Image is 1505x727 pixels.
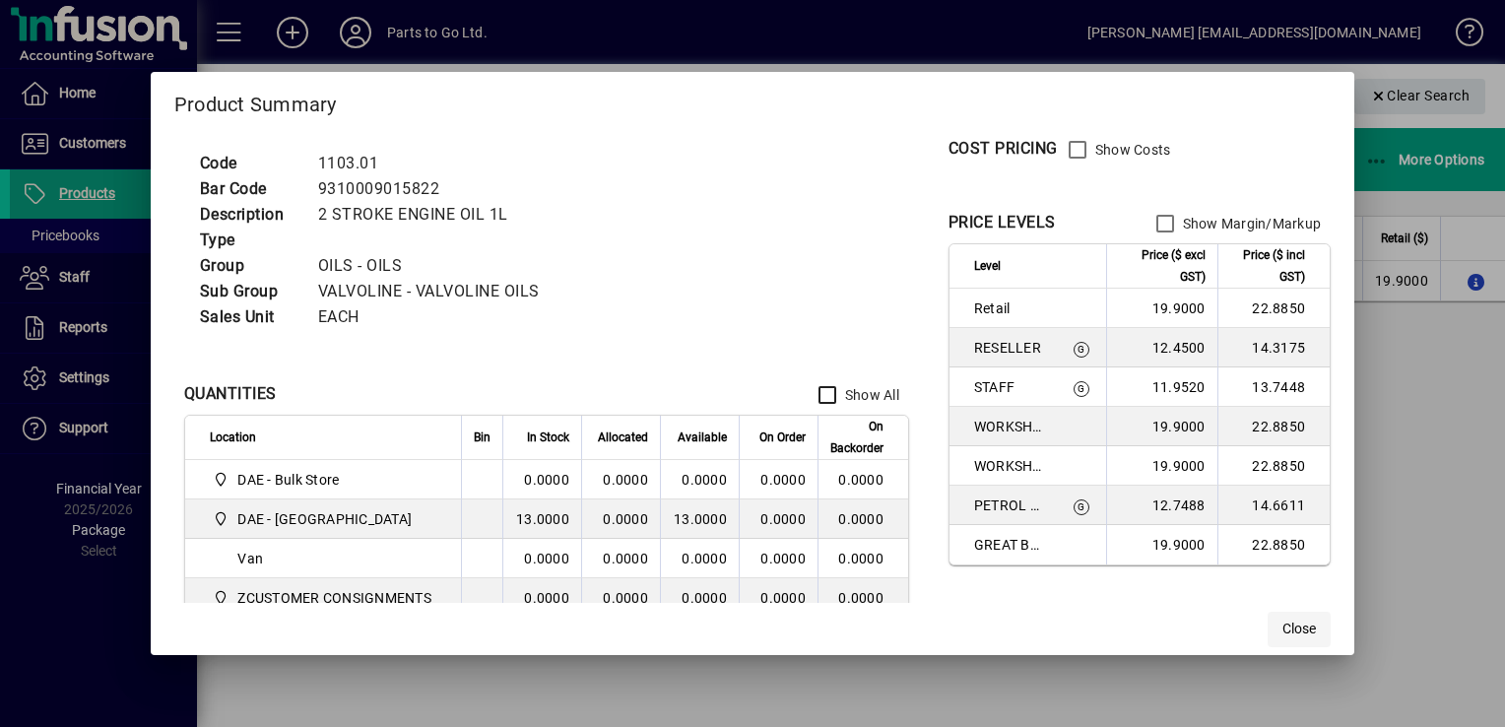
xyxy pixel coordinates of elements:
td: 0.0000 [581,578,660,618]
td: 0.0000 [660,460,739,499]
td: 22.8850 [1217,525,1331,564]
span: Allocated [598,427,648,448]
span: PETROL STATION [974,496,1046,515]
span: Van [237,549,263,568]
span: DAE - Great Barrier Island [210,507,439,531]
span: Van [210,547,439,570]
span: In Stock [527,427,569,448]
td: 19.9000 [1106,289,1216,328]
span: ZCUSTOMER CONSIGNMENTS [237,588,431,608]
span: 0.0000 [760,551,806,566]
td: 22.8850 [1217,446,1331,486]
label: Show Costs [1091,140,1171,160]
td: 0.0000 [660,578,739,618]
label: Show All [841,385,899,405]
td: 0.0000 [818,499,908,539]
td: 14.3175 [1217,328,1331,367]
td: 0.0000 [818,578,908,618]
span: DAE - Bulk Store [237,470,339,490]
span: Price ($ incl GST) [1230,244,1306,288]
td: 22.8850 [1217,407,1331,446]
td: 0.0000 [581,539,660,578]
td: EACH [308,304,563,330]
div: COST PRICING [949,137,1058,161]
span: STAFF [974,377,1046,397]
span: Close [1282,619,1316,639]
span: 0.0000 [760,511,806,527]
span: WORKSHOP 1 [974,417,1046,436]
td: Bar Code [190,176,308,202]
td: 2 STROKE ENGINE OIL 1L [308,202,563,228]
span: DAE - [GEOGRAPHIC_DATA] [237,509,412,529]
td: 0.0000 [818,460,908,499]
span: Available [678,427,727,448]
span: WORKSHOP 2&3 [974,456,1046,476]
td: 13.0000 [502,499,581,539]
td: Type [190,228,308,253]
td: 0.0000 [502,460,581,499]
span: 0.0000 [760,472,806,488]
td: Sales Unit [190,304,308,330]
span: Bin [474,427,491,448]
td: 19.9000 [1106,446,1216,486]
div: PRICE LEVELS [949,211,1056,234]
td: 13.0000 [660,499,739,539]
span: Retail [974,298,1046,318]
label: Show Margin/Markup [1179,214,1322,233]
td: 9310009015822 [308,176,563,202]
span: 0.0000 [760,590,806,606]
td: 12.4500 [1106,328,1216,367]
span: GREAT BARRIER [974,535,1046,555]
span: Price ($ excl GST) [1119,244,1205,288]
td: 0.0000 [502,539,581,578]
span: On Order [759,427,806,448]
td: 0.0000 [502,578,581,618]
td: 0.0000 [581,460,660,499]
td: 12.7488 [1106,486,1216,525]
td: Sub Group [190,279,308,304]
td: OILS - OILS [308,253,563,279]
td: Group [190,253,308,279]
h2: Product Summary [151,72,1354,129]
td: 19.9000 [1106,407,1216,446]
td: Code [190,151,308,176]
td: 14.6611 [1217,486,1331,525]
span: RESELLER [974,338,1046,358]
span: Location [210,427,256,448]
td: 11.9520 [1106,367,1216,407]
div: QUANTITIES [184,382,277,406]
span: DAE - Bulk Store [210,468,439,492]
span: ZCUSTOMER CONSIGNMENTS [210,586,439,610]
td: 0.0000 [660,539,739,578]
td: Description [190,202,308,228]
span: On Backorder [830,416,883,459]
td: 19.9000 [1106,525,1216,564]
td: VALVOLINE - VALVOLINE OILS [308,279,563,304]
td: 1103.01 [308,151,563,176]
td: 0.0000 [581,499,660,539]
td: 13.7448 [1217,367,1331,407]
button: Close [1268,612,1331,647]
td: 22.8850 [1217,289,1331,328]
td: 0.0000 [818,539,908,578]
span: Level [974,255,1001,277]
